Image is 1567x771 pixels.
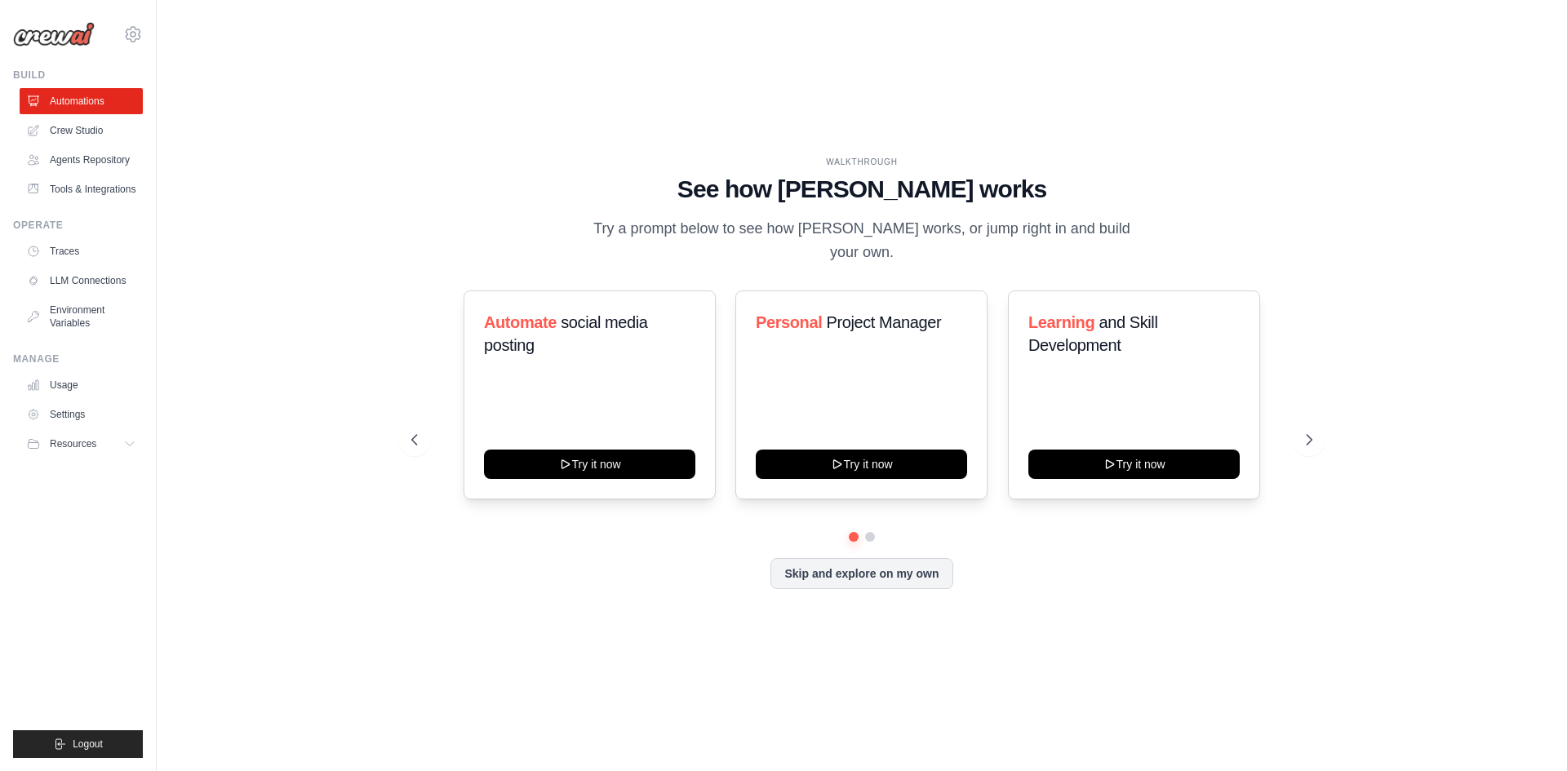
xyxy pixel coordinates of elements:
a: Agents Repository [20,147,143,173]
span: social media posting [484,313,648,354]
p: Try a prompt below to see how [PERSON_NAME] works, or jump right in and build your own. [588,217,1136,265]
div: Manage [13,352,143,366]
div: Build [13,69,143,82]
a: Traces [20,238,143,264]
button: Skip and explore on my own [770,558,952,589]
a: LLM Connections [20,268,143,294]
span: Project Manager [827,313,942,331]
span: Learning [1028,313,1094,331]
iframe: Chat Widget [1485,693,1567,771]
img: Logo [13,22,95,47]
span: Personal [756,313,822,331]
button: Resources [20,431,143,457]
span: and Skill Development [1028,313,1157,354]
a: Crew Studio [20,117,143,144]
div: Operate [13,219,143,232]
a: Tools & Integrations [20,176,143,202]
a: Environment Variables [20,297,143,336]
div: WALKTHROUGH [411,156,1312,168]
span: Automate [484,313,557,331]
button: Logout [13,730,143,758]
span: Logout [73,738,103,751]
button: Try it now [756,450,967,479]
span: Resources [50,437,96,450]
button: Try it now [1028,450,1240,479]
button: Try it now [484,450,695,479]
a: Usage [20,372,143,398]
a: Automations [20,88,143,114]
a: Settings [20,401,143,428]
h1: See how [PERSON_NAME] works [411,175,1312,204]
